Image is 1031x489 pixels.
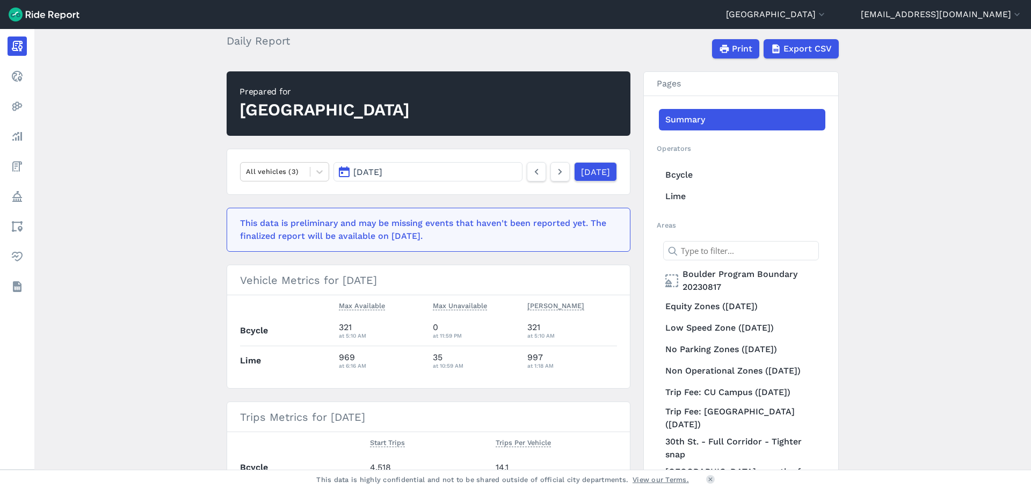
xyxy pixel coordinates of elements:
[366,453,491,483] td: 4,518
[227,402,630,432] h3: Trips Metrics for [DATE]
[8,217,27,236] a: Areas
[764,39,839,59] button: Export CSV
[659,266,825,296] a: Boulder Program Boundary 20230817
[8,187,27,206] a: Policy
[712,39,759,59] button: Print
[8,97,27,116] a: Heatmaps
[339,300,385,312] button: Max Available
[657,220,825,230] h2: Areas
[657,143,825,154] h2: Operators
[239,85,410,98] div: Prepared for
[633,475,689,485] a: View our Terms.
[227,33,296,49] h2: Daily Report
[783,42,832,55] span: Export CSV
[433,361,519,370] div: at 10:59 AM
[644,72,838,96] h3: Pages
[433,321,519,340] div: 0
[659,164,825,186] a: Bcycle
[527,331,618,340] div: at 5:10 AM
[370,436,405,447] span: Start Trips
[659,403,825,433] a: Trip Fee: [GEOGRAPHIC_DATA] ([DATE])
[227,265,630,295] h3: Vehicle Metrics for [DATE]
[726,8,827,21] button: [GEOGRAPHIC_DATA]
[240,453,366,483] th: Bcycle
[8,247,27,266] a: Health
[370,436,405,449] button: Start Trips
[491,453,617,483] td: 14.1
[433,351,519,370] div: 35
[732,42,752,55] span: Print
[659,382,825,403] a: Trip Fee: CU Campus ([DATE])
[433,300,487,312] button: Max Unavailable
[339,361,425,370] div: at 6:16 AM
[659,296,825,317] a: Equity Zones ([DATE])
[659,360,825,382] a: Non Operational Zones ([DATE])
[240,217,611,243] div: This data is preliminary and may be missing events that haven't been reported yet. The finalized ...
[659,109,825,130] a: Summary
[8,127,27,146] a: Analyze
[8,277,27,296] a: Datasets
[433,300,487,310] span: Max Unavailable
[339,300,385,310] span: Max Available
[659,433,825,463] a: 30th St. - Full Corridor - Tighter snap
[496,436,551,447] span: Trips Per Vehicle
[333,162,522,181] button: [DATE]
[574,162,617,181] a: [DATE]
[496,436,551,449] button: Trips Per Vehicle
[527,321,618,340] div: 321
[339,321,425,340] div: 321
[240,316,335,346] th: Bcycle
[433,331,519,340] div: at 11:59 PM
[659,339,825,360] a: No Parking Zones ([DATE])
[339,351,425,370] div: 969
[8,157,27,176] a: Fees
[339,331,425,340] div: at 5:10 AM
[663,241,819,260] input: Type to filter...
[659,317,825,339] a: Low Speed Zone ([DATE])
[527,300,584,312] button: [PERSON_NAME]
[8,37,27,56] a: Report
[353,167,382,177] span: [DATE]
[527,300,584,310] span: [PERSON_NAME]
[527,351,618,370] div: 997
[861,8,1022,21] button: [EMAIL_ADDRESS][DOMAIN_NAME]
[239,98,410,122] div: [GEOGRAPHIC_DATA]
[240,346,335,375] th: Lime
[9,8,79,21] img: Ride Report
[8,67,27,86] a: Realtime
[659,186,825,207] a: Lime
[527,361,618,370] div: at 1:18 AM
